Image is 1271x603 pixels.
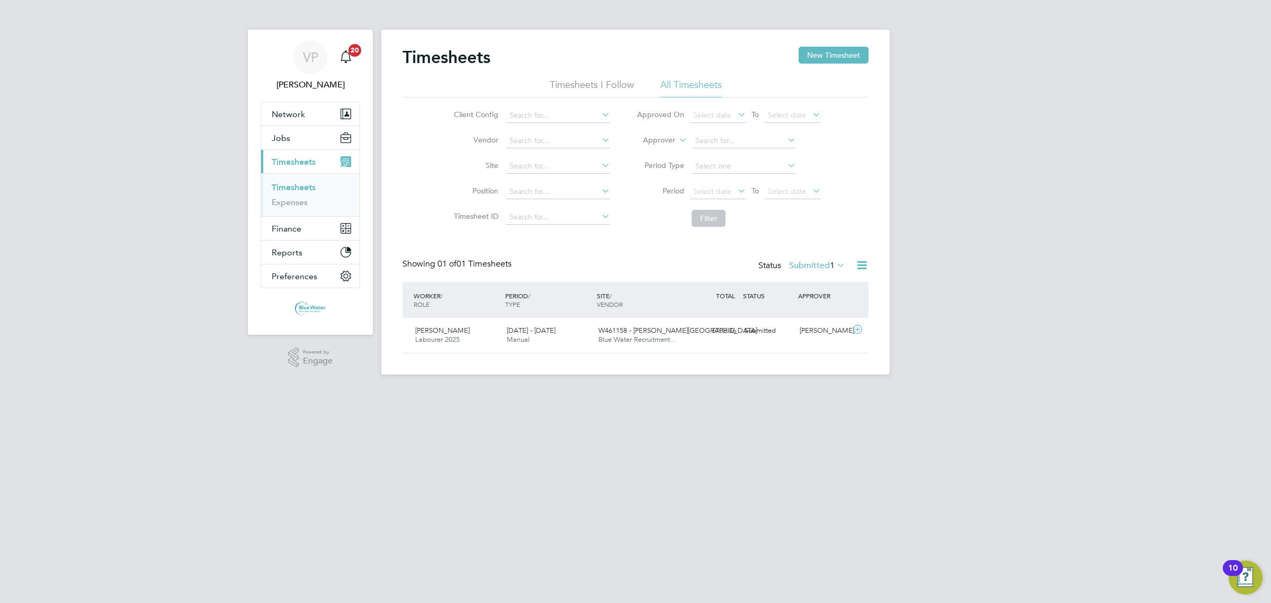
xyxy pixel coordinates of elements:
button: Network [261,102,360,126]
div: APPROVER [795,286,851,305]
span: Powered by [303,348,333,357]
button: Reports [261,241,360,264]
div: Showing [402,259,514,270]
span: Manual [507,335,530,344]
div: WORKER [411,286,503,314]
label: Approved On [637,110,684,119]
span: Labourer 2025 [415,335,460,344]
div: 10 [1228,568,1238,582]
span: ROLE [414,300,429,308]
span: Select date [768,110,806,120]
span: / [528,291,530,300]
a: 20 [335,40,356,74]
span: / [610,291,612,300]
label: Site [451,161,498,170]
div: Timesheets [261,173,360,216]
label: Position [451,186,498,196]
input: Select one [692,159,796,174]
div: SITE [594,286,686,314]
label: Period Type [637,161,684,170]
span: VP [303,50,318,64]
span: Select date [693,110,731,120]
span: 01 of [437,259,457,269]
span: Select date [768,187,806,196]
span: 1 [830,260,835,271]
span: / [441,291,443,300]
div: Status [758,259,847,273]
span: [DATE] - [DATE] [507,326,556,335]
input: Search for... [506,134,610,148]
a: Expenses [272,197,308,207]
label: Approver [628,135,675,146]
a: Powered byEngage [288,348,333,368]
div: [PERSON_NAME] [795,322,851,340]
button: Filter [692,210,726,227]
label: Vendor [451,135,498,145]
a: Timesheets [272,182,316,192]
span: Victoria Price [261,78,360,91]
a: Go to home page [261,299,360,316]
input: Search for... [506,210,610,225]
div: £702.36 [685,322,740,340]
button: Preferences [261,264,360,288]
span: 20 [348,44,361,57]
span: Select date [693,187,731,196]
button: Jobs [261,126,360,149]
span: 01 Timesheets [437,259,512,269]
span: VENDOR [597,300,623,308]
span: Timesheets [272,157,316,167]
label: Submitted [789,260,845,271]
h2: Timesheets [402,47,490,68]
nav: Main navigation [248,30,373,335]
input: Search for... [506,184,610,199]
span: [PERSON_NAME] [415,326,470,335]
span: Blue Water Recruitment… [598,335,677,344]
input: Search for... [506,108,610,123]
label: Timesheet ID [451,211,498,221]
input: Search for... [506,159,610,174]
li: All Timesheets [660,78,722,97]
span: To [748,108,762,121]
span: To [748,184,762,198]
span: Finance [272,224,301,234]
button: Timesheets [261,150,360,173]
label: Client Config [451,110,498,119]
span: W461158 - [PERSON_NAME][GEOGRAPHIC_DATA] [598,326,757,335]
button: Open Resource Center, 10 new notifications [1229,561,1263,595]
button: New Timesheet [799,47,869,64]
span: Reports [272,247,302,258]
div: Submitted [740,322,795,340]
div: STATUS [740,286,795,305]
span: Jobs [272,133,290,143]
span: TOTAL [716,291,735,300]
a: VP[PERSON_NAME] [261,40,360,91]
span: Engage [303,357,333,366]
input: Search for... [692,134,796,148]
img: bluewaterwales-logo-retina.png [295,299,326,316]
button: Finance [261,217,360,240]
label: Period [637,186,684,196]
div: PERIOD [503,286,594,314]
span: Preferences [272,271,317,281]
li: Timesheets I Follow [550,78,634,97]
span: TYPE [505,300,520,308]
span: Network [272,109,305,119]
